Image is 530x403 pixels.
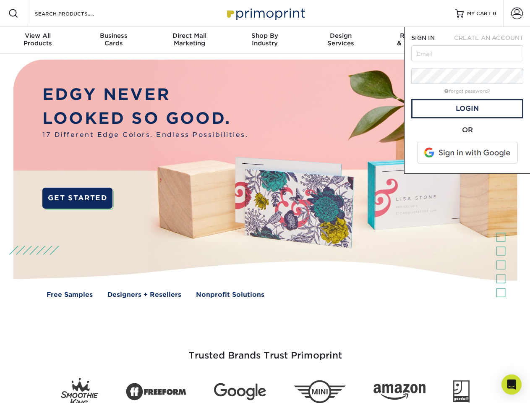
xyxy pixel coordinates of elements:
a: DesignServices [303,27,379,54]
span: Business [76,32,151,39]
span: 0 [493,10,496,16]
span: SIGN IN [411,34,435,41]
a: Designers + Resellers [107,290,181,300]
div: Cards [76,32,151,47]
span: 17 Different Edge Colors. Endless Possibilities. [42,130,248,140]
span: CREATE AN ACCOUNT [454,34,523,41]
img: Primoprint [223,4,307,22]
a: Nonprofit Solutions [196,290,264,300]
a: Login [411,99,523,118]
p: LOOKED SO GOOD. [42,107,248,131]
input: SEARCH PRODUCTS..... [34,8,116,18]
a: Free Samples [47,290,93,300]
div: Marketing [151,32,227,47]
a: Shop ByIndustry [227,27,303,54]
a: Direct MailMarketing [151,27,227,54]
span: Resources [379,32,454,39]
p: EDGY NEVER [42,83,248,107]
div: OR [411,125,523,135]
input: Email [411,45,523,61]
a: GET STARTED [42,188,112,209]
span: Shop By [227,32,303,39]
div: Services [303,32,379,47]
img: Google [214,383,266,400]
div: Open Intercom Messenger [501,374,522,395]
span: Direct Mail [151,32,227,39]
a: BusinessCards [76,27,151,54]
h3: Trusted Brands Trust Primoprint [20,330,511,371]
img: Amazon [373,384,426,400]
img: Goodwill [453,380,470,403]
a: Resources& Templates [379,27,454,54]
a: forgot password? [444,89,490,94]
div: Industry [227,32,303,47]
div: & Templates [379,32,454,47]
span: MY CART [467,10,491,17]
span: Design [303,32,379,39]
